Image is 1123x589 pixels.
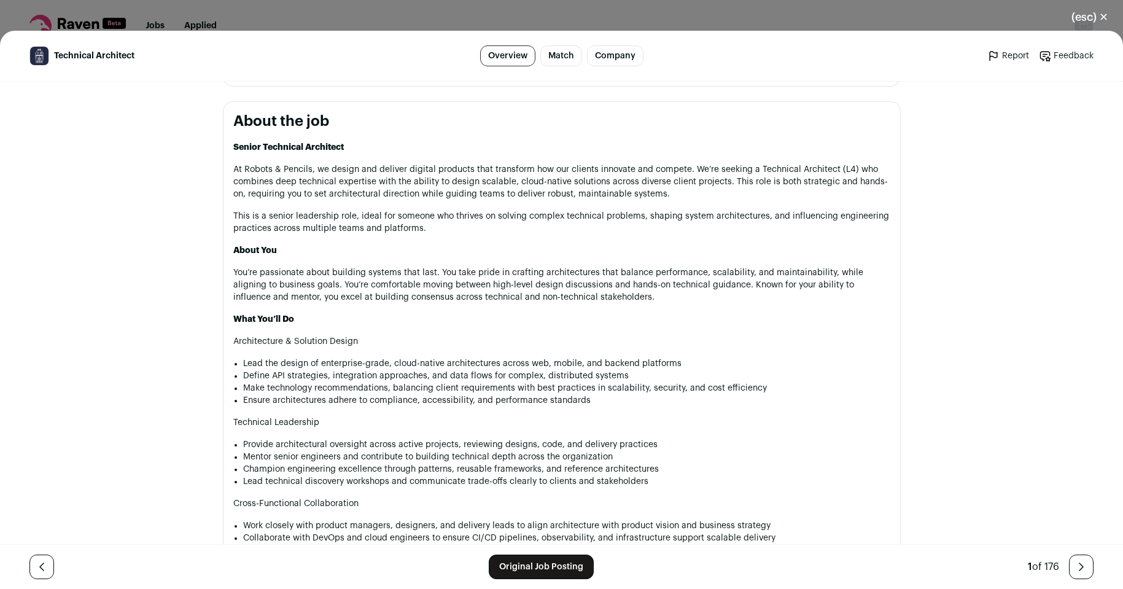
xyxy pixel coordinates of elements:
p: You’re passionate about building systems that last. You take pride in crafting architectures that... [233,267,890,303]
a: Company [587,45,643,66]
li: Work closely with product managers, designers, and delivery leads to align architecture with prod... [243,520,890,532]
p: Technical Leadership [233,416,890,429]
a: Match [540,45,582,66]
li: Champion engineering excellence through patterns, reusable frameworks, and reference architectures [243,463,890,475]
li: Collaborate with DevOps and cloud engineers to ensure CI/CD pipelines, observability, and infrast... [243,532,890,544]
li: Define API strategies, integration approaches, and data flows for complex, distributed systems [243,370,890,382]
span: 1 [1028,562,1032,572]
span: Technical Architect [54,50,134,62]
a: Feedback [1039,50,1094,62]
img: 047238d4e2d0aa02e33a9a81fc7d5488682562cec05b290e2cfb0aaa41472bb4.jpg [30,47,49,65]
a: Report [987,50,1029,62]
strong: What You’ll Do [233,315,294,324]
h2: About the job [233,112,890,131]
a: Original Job Posting [489,555,594,579]
a: Overview [480,45,535,66]
li: Make technology recommendations, balancing client requirements with best practices in scalability... [243,382,890,394]
p: Architecture & Solution Design [233,335,890,348]
p: Cross-Functional Collaboration [233,497,890,510]
strong: Senior Technical Architect [233,143,344,152]
li: Mentor senior engineers and contribute to building technical depth across the organization [243,451,890,463]
li: Ensure architectures adhere to compliance, accessibility, and performance standards [243,394,890,407]
p: This is a senior leadership role, ideal for someone who thrives on solving complex technical prob... [233,210,890,235]
button: Close modal [1057,4,1123,31]
div: of 176 [1028,560,1059,574]
li: Provide architectural oversight across active projects, reviewing designs, code, and delivery pra... [243,439,890,451]
strong: About You [233,246,277,255]
p: At Robots & Pencils, we design and deliver digital products that transform how our clients innova... [233,163,890,200]
li: Lead technical discovery workshops and communicate trade-offs clearly to clients and stakeholders [243,475,890,488]
li: Lead the design of enterprise-grade, cloud-native architectures across web, mobile, and backend p... [243,357,890,370]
